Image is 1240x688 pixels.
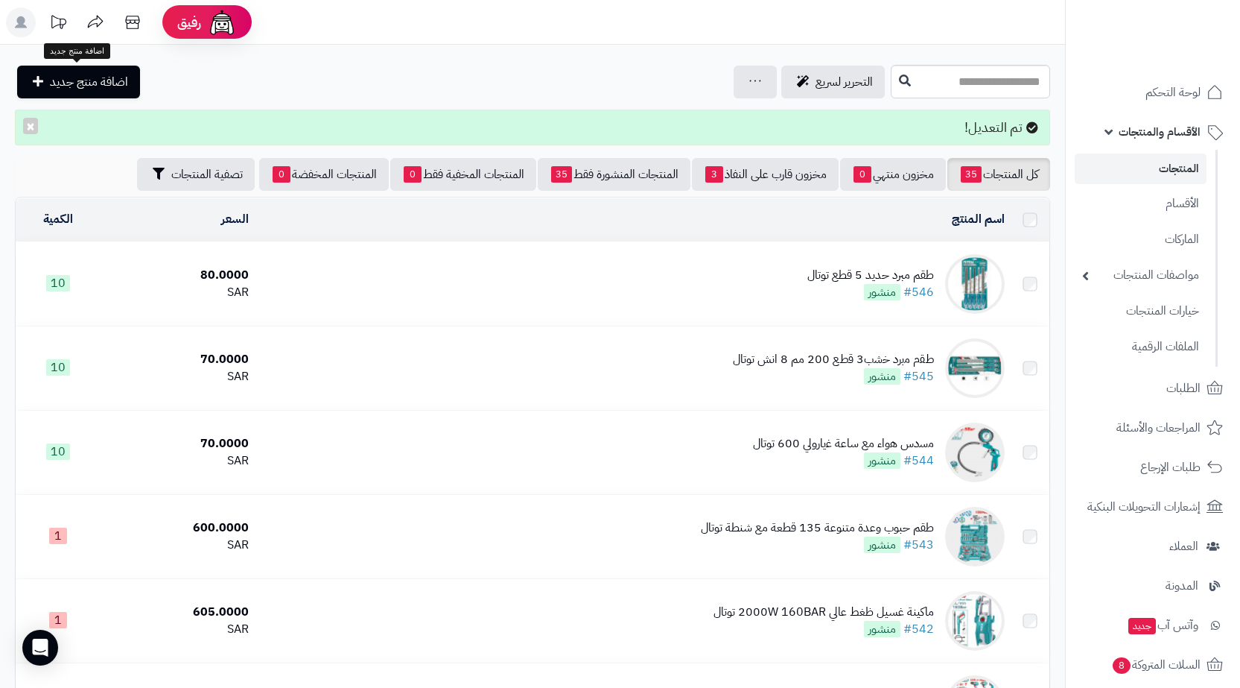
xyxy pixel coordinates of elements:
[46,444,70,460] span: 10
[221,210,249,228] a: السعر
[1075,75,1231,110] a: لوحة التحكم
[1145,82,1201,103] span: لوحة التحكم
[945,254,1005,314] img: طقم مبرد حديد 5 قطع توتال
[1111,654,1201,675] span: السلات المتروكة
[1075,607,1231,643] a: وآتس آبجديد
[945,338,1005,398] img: ﻁﻘﻡ ﻣﺑﺭﺩ ﺧﺷﺏ3 ﻗﻁﻊ 200 مم 8 انش توتال
[23,118,38,134] button: ×
[753,435,934,452] div: ﻣﺳﺩﺱ ﻫﻭﺍء ﻣﻊ ﺳﺎﻋﺔ ﻏﻳﺎﺭﻭﻟﻲ 600 توتال
[947,158,1050,191] a: كل المنتجات35
[1169,536,1198,557] span: العملاء
[840,158,946,191] a: مخزون منتهي0
[107,520,249,537] div: 600.0000
[1075,259,1206,291] a: مواصفات المنتجات
[1075,647,1231,683] a: السلات المتروكة8
[1075,331,1206,363] a: الملفات الرقمية
[1166,575,1198,596] span: المدونة
[1087,496,1201,517] span: إشعارات التحويلات البنكية
[49,528,67,544] span: 1
[177,13,201,31] span: رفيق
[705,166,723,183] span: 3
[1075,188,1206,220] a: الأقسام
[1075,489,1231,525] a: إشعارات التحويلات البنكية
[692,158,839,191] a: مخزون قارب على النفاذ3
[733,351,934,368] div: ﻁﻘﻡ ﻣﺑﺭﺩ ﺧﺷﺏ3 ﻗﻁﻊ 200 مم 8 انش توتال
[43,210,73,228] a: الكمية
[701,520,934,537] div: طقم حبوب وعدة متنوعة 135 قطعة مع شنطة توتال
[945,423,1005,482] img: ﻣﺳﺩﺱ ﻫﻭﺍء ﻣﻊ ﺳﺎﻋﺔ ﻏﻳﺎﺭﻭﻟﻲ 600 توتال
[864,537,900,553] span: منشور
[551,166,572,183] span: 35
[903,367,934,385] a: #545
[49,612,67,628] span: 1
[107,284,249,301] div: SAR
[781,66,885,98] a: التحرير لسريع
[107,351,249,368] div: 70.0000
[1075,224,1206,256] a: الماركات
[171,165,243,183] span: تصفية المنتجات
[807,267,934,284] div: طقم مبرد حديد 5 قطع توتال
[853,166,871,183] span: 0
[903,536,934,554] a: #543
[903,452,934,470] a: #544
[864,452,900,469] span: منشور
[713,604,934,621] div: ماكينة غسيل ظغط عالي 2000W 160BAR توتال
[1139,19,1226,51] img: logo-2.png
[1112,657,1131,675] span: 8
[945,507,1005,567] img: طقم حبوب وعدة متنوعة 135 قطعة مع شنطة توتال
[961,166,982,183] span: 35
[39,7,77,41] a: تحديثات المنصة
[46,359,70,376] span: 10
[1127,615,1198,636] span: وآتس آب
[107,368,249,385] div: SAR
[903,620,934,638] a: #542
[945,591,1005,651] img: ماكينة غسيل ظغط عالي 2000W 160BAR توتال
[864,621,900,637] span: منشور
[207,7,237,37] img: ai-face.png
[390,158,536,191] a: المنتجات المخفية فقط0
[538,158,690,191] a: المنتجات المنشورة فقط35
[1075,370,1231,406] a: الطلبات
[864,284,900,300] span: منشور
[259,158,389,191] a: المنتجات المخفضة0
[1075,410,1231,446] a: المراجعات والأسئلة
[1075,449,1231,485] a: طلبات الإرجاع
[903,283,934,301] a: #546
[137,158,255,191] button: تصفية المنتجات
[15,110,1050,145] div: تم التعديل!
[1075,295,1206,327] a: خيارات المنتجات
[44,43,110,60] div: اضافة منتج جديد
[107,435,249,452] div: 70.0000
[107,452,249,470] div: SAR
[22,630,58,666] div: Open Intercom Messenger
[1075,528,1231,564] a: العملاء
[17,66,140,98] a: اضافة منتج جديد
[273,166,290,183] span: 0
[107,537,249,554] div: SAR
[46,275,70,291] span: 10
[404,166,422,183] span: 0
[107,604,249,621] div: 605.0000
[107,267,249,284] div: 80.0000
[1119,121,1201,142] span: الأقسام والمنتجات
[1075,154,1206,184] a: المنتجات
[815,73,873,91] span: التحرير لسريع
[1140,457,1201,478] span: طلبات الإرجاع
[50,73,128,91] span: اضافة منتج جديد
[107,621,249,638] div: SAR
[1166,378,1201,399] span: الطلبات
[1075,568,1231,604] a: المدونة
[952,210,1005,228] a: اسم المنتج
[1128,618,1156,634] span: جديد
[1116,417,1201,438] span: المراجعات والأسئلة
[864,368,900,385] span: منشور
